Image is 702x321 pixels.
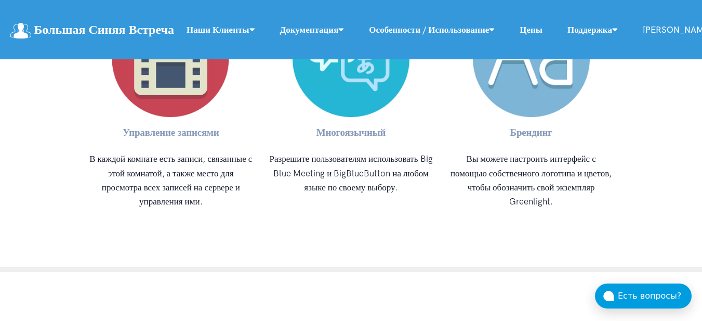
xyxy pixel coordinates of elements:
p: Вы можете настроить интерфейс с помощью собственного логотипа и цветов, чтобы обозначить свой экз... [449,152,613,209]
div: Есть вопросы? [618,289,692,303]
a: Большая Синяя Встреча [10,19,174,41]
p: В каждой комнате есть записи, связанные с этой комнатой, а также место для просмотра всех записей... [89,152,253,209]
p: Разрешите пользователям использовать Big Blue Meeting и BigBlueButton на любом языке по своему вы... [269,152,433,195]
button: Есть вопросы? [595,284,692,309]
a: Наши клиенты [174,19,268,41]
a: Особенности / Использование [356,19,507,41]
strong: Многоязычный [316,126,386,138]
a: Поддержка [555,19,630,41]
a: Документация [268,19,357,41]
a: Цены [507,19,555,41]
img: логотип [10,23,31,38]
strong: Управление записями [123,126,219,138]
strong: Брендинг [510,126,552,138]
